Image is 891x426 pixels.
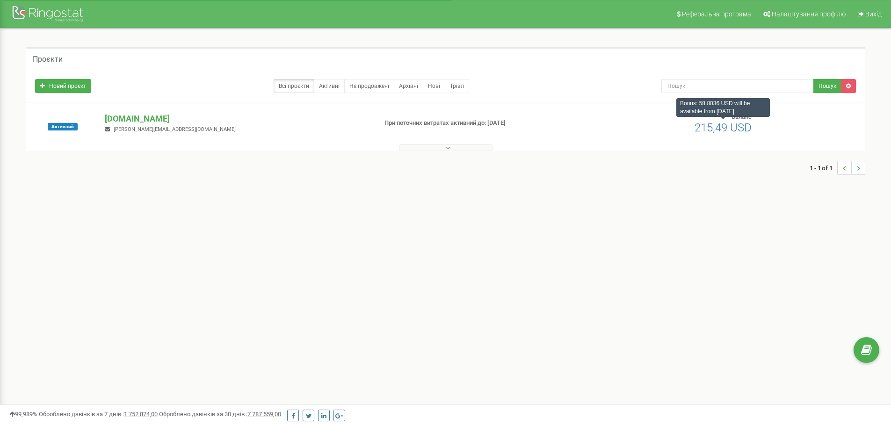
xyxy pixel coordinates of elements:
span: [PERSON_NAME][EMAIL_ADDRESS][DOMAIN_NAME] [114,126,236,132]
span: Оброблено дзвінків за 30 днів : [159,411,281,418]
span: Налаштування профілю [772,10,846,18]
span: 99,989% [9,411,37,418]
span: 215,49 USD [695,121,752,134]
a: Не продовжені [344,79,394,93]
p: [DOMAIN_NAME] [105,113,369,125]
span: Реферальна програма [682,10,751,18]
u: 7 787 559,00 [247,411,281,418]
u: 1 752 874,00 [124,411,158,418]
a: Нові [423,79,445,93]
nav: ... [810,152,865,184]
div: Bonus: 58.8036 USD will be available from [DATE] [676,98,770,117]
span: Активний [48,123,78,130]
span: Вихід [865,10,882,18]
input: Пошук [661,79,814,93]
button: Пошук [813,79,841,93]
a: Новий проєкт [35,79,91,93]
span: Оброблено дзвінків за 7 днів : [39,411,158,418]
a: Архівні [394,79,423,93]
a: Тріал [445,79,469,93]
a: Активні [314,79,345,93]
p: При поточних витратах активний до: [DATE] [384,119,579,128]
a: Всі проєкти [274,79,314,93]
h5: Проєкти [33,55,63,64]
span: 1 - 1 of 1 [810,161,837,175]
